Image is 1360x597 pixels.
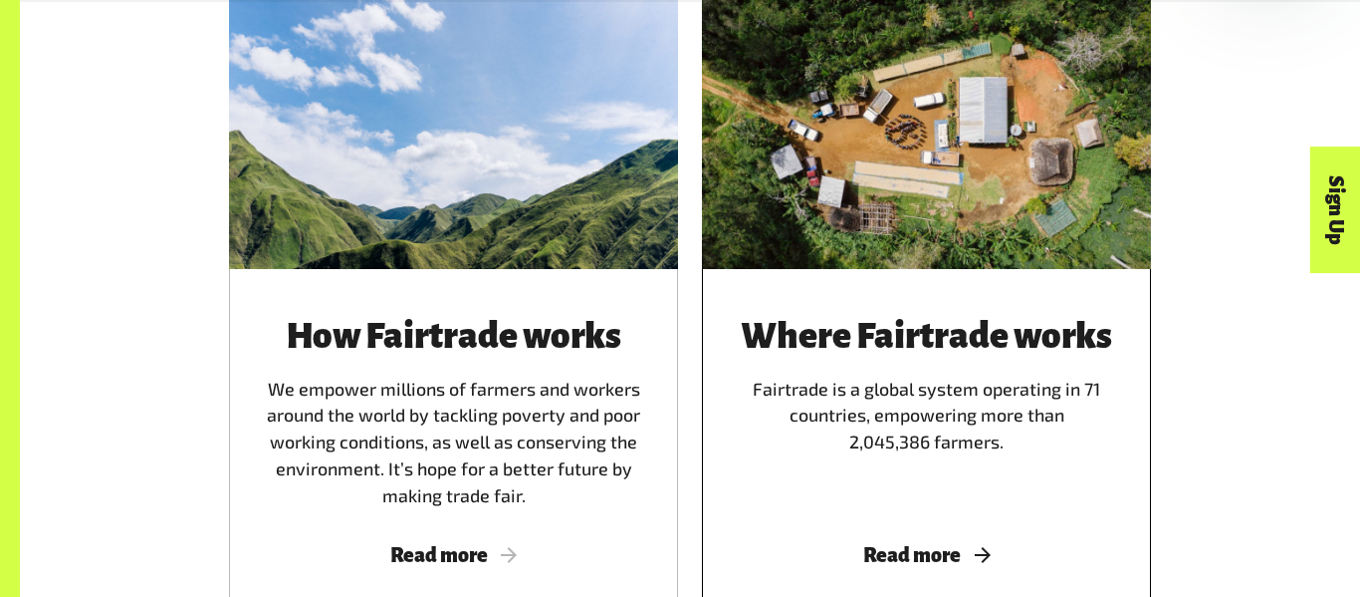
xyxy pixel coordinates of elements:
[726,544,1127,566] span: Read more
[253,317,654,509] div: We empower millions of farmers and workers around the world by tackling poverty and poor working ...
[726,317,1127,356] h3: Where Fairtrade works
[253,317,654,356] h3: How Fairtrade works
[726,317,1127,509] div: Fairtrade is a global system operating in 71 countries, empowering more than 2,045,386 farmers.
[253,544,654,566] span: Read more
